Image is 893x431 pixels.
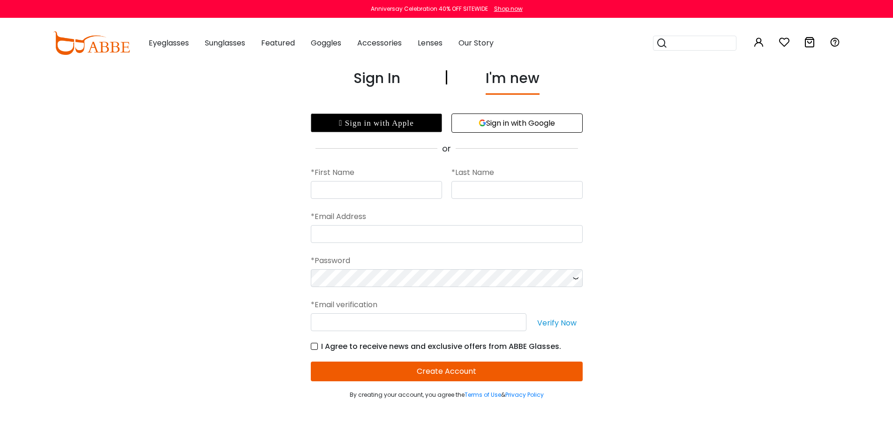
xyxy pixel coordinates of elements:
[353,68,400,95] div: Sign In
[505,391,544,399] a: Privacy Policy
[371,5,488,13] div: Anniversay Celebration 40% OFF SITEWIDE
[311,362,583,381] button: Create Account
[531,313,583,331] button: Verify Now
[311,340,561,352] label: I Agree to receive news and exclusive offers from ABBE Glasses.
[311,164,442,181] div: *First Name
[311,38,341,48] span: Goggles
[494,5,523,13] div: Shop now
[418,38,443,48] span: Lenses
[261,38,295,48] span: Featured
[311,252,583,269] div: *Password
[53,31,130,55] img: abbeglasses.com
[451,164,583,181] div: *Last Name
[311,113,442,132] div: Sign in with Apple
[451,113,583,133] button: Sign in with Google
[149,38,189,48] span: Eyeglasses
[357,38,402,48] span: Accessories
[486,68,540,95] div: I'm new
[311,391,583,399] div: By creating your account, you agree the &
[311,296,583,313] div: *Email verification
[465,391,501,399] a: Terms of Use
[458,38,494,48] span: Our Story
[311,142,583,155] div: or
[489,5,523,13] a: Shop now
[311,208,583,225] div: *Email Address
[205,38,245,48] span: Sunglasses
